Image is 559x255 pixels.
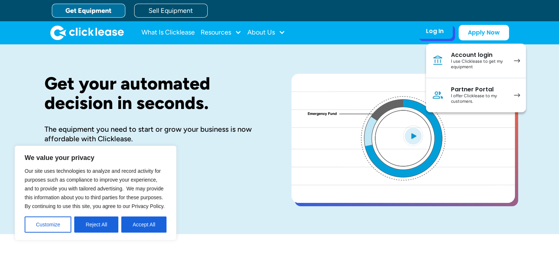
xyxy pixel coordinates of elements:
[44,74,268,113] h1: Get your automated decision in seconds.
[247,25,285,40] div: About Us
[432,89,444,101] img: Person icon
[403,125,423,146] img: Blue play button logo on a light blue circular background
[50,25,124,40] img: Clicklease logo
[201,25,241,40] div: Resources
[426,28,444,35] div: Log In
[451,93,506,105] div: I offer Clicklease to my customers.
[514,93,520,97] img: arrow
[134,4,208,18] a: Sell Equipment
[291,74,515,203] a: open lightbox
[50,25,124,40] a: home
[15,146,176,240] div: We value your privacy
[121,216,166,233] button: Accept All
[25,216,71,233] button: Customize
[141,25,195,40] a: What Is Clicklease
[25,168,165,209] span: Our site uses technologies to analyze and record activity for purposes such as compliance to impr...
[426,44,526,112] nav: Log In
[44,124,268,143] div: The equipment you need to start or grow your business is now affordable with Clicklease.
[426,78,526,112] a: Partner PortalI offer Clicklease to my customers.
[514,59,520,63] img: arrow
[426,44,526,78] a: Account loginI use Clicklease to get my equipment
[451,51,506,59] div: Account login
[25,153,166,162] p: We value your privacy
[451,59,506,70] div: I use Clicklease to get my equipment
[459,25,509,40] a: Apply Now
[432,55,444,66] img: Bank icon
[451,86,506,93] div: Partner Portal
[52,4,125,18] a: Get Equipment
[74,216,118,233] button: Reject All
